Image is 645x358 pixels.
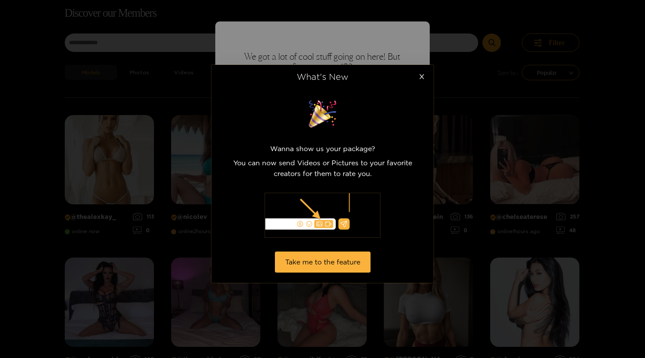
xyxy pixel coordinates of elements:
img: surprise image [301,98,344,130]
span: close [419,73,425,80]
button: Take me to the feature [275,252,371,273]
div: What's New [222,72,423,81]
p: You can now send Videos or Pictures to your favorite creators for them to rate you. [222,158,423,179]
img: illustration [265,193,380,238]
button: Close [410,65,434,89]
p: Wanna show us your package? [222,143,423,154]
